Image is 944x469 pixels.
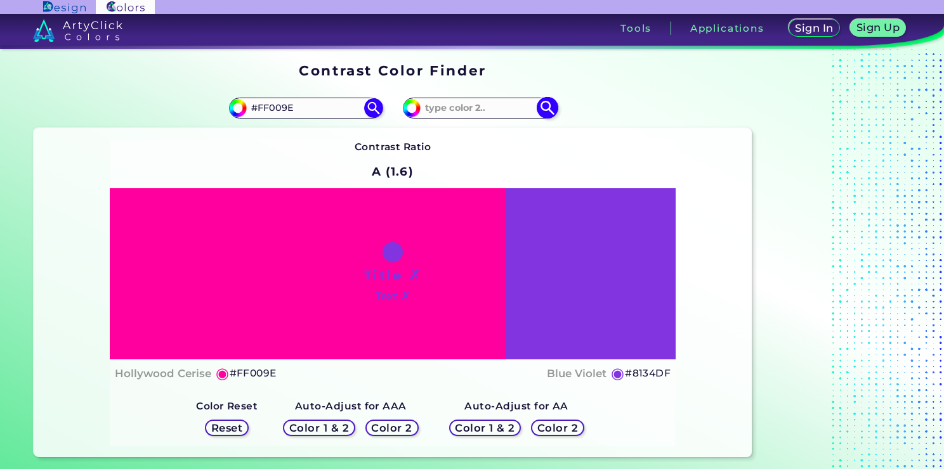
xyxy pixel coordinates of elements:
[230,365,277,382] h5: #FF009E
[536,97,558,119] img: icon search
[211,423,242,433] h5: Reset
[216,366,230,381] h5: ◉
[620,23,652,33] h3: Tools
[690,23,764,33] h3: Applications
[371,423,412,433] h5: Color 2
[247,100,365,117] input: type color 1..
[355,141,431,153] strong: Contrast Ratio
[795,23,833,33] h5: Sign In
[789,19,841,37] a: Sign In
[289,423,349,433] h5: Color 1 & 2
[364,98,383,117] img: icon search
[375,287,410,305] h4: Text ✗
[850,19,906,37] a: Sign Up
[295,400,407,412] strong: Auto-Adjust for AAA
[464,400,568,412] strong: Auto-Adjust for AA
[856,22,900,32] h5: Sign Up
[455,423,515,433] h5: Color 1 & 2
[611,366,625,381] h5: ◉
[196,400,258,412] strong: Color Reset
[115,364,211,383] h4: Hollywood Cerise
[364,266,422,285] h1: Title ✗
[43,1,86,13] img: ArtyClick Design logo
[421,100,539,117] input: type color 2..
[625,365,671,382] h5: #8134DF
[33,19,122,42] img: logo_artyclick_colors_white.svg
[547,364,606,383] h4: Blue Violet
[537,423,578,433] h5: Color 2
[366,158,419,186] h2: A (1.6)
[299,61,486,80] h1: Contrast Color Finder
